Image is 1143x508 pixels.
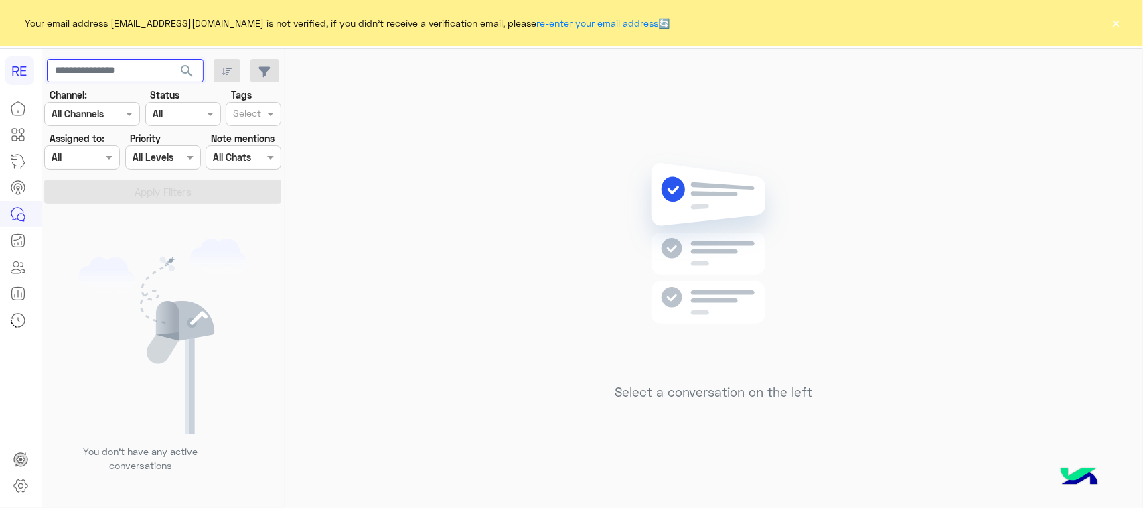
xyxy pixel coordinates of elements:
[1056,454,1103,501] img: hulul-logo.png
[617,152,811,375] img: no messages
[150,88,179,102] label: Status
[537,17,659,29] a: re-enter your email address
[615,385,813,400] h5: Select a conversation on the left
[211,131,275,145] label: Note mentions
[78,239,247,434] img: empty users
[171,59,204,88] button: search
[5,56,34,85] div: RE
[231,106,261,123] div: Select
[130,131,161,145] label: Priority
[179,63,195,79] span: search
[25,16,670,30] span: Your email address [EMAIL_ADDRESS][DOMAIN_NAME] is not verified, if you didn't receive a verifica...
[44,180,281,204] button: Apply Filters
[1110,16,1123,29] button: ×
[50,88,87,102] label: Channel:
[73,444,208,473] p: You don’t have any active conversations
[50,131,104,145] label: Assigned to:
[231,88,252,102] label: Tags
